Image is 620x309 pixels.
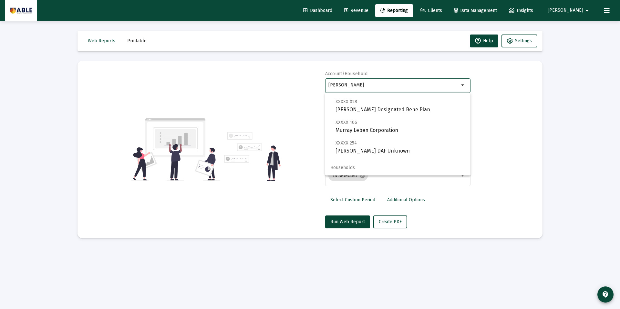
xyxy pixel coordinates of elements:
[131,117,220,181] img: reporting
[325,160,470,175] span: Households
[336,99,357,105] span: XXXXX 028
[449,4,502,17] a: Data Management
[602,291,609,298] mat-icon: contact_support
[504,4,538,17] a: Insights
[83,35,120,47] button: Web Reports
[224,132,281,181] img: reporting-alt
[344,8,368,13] span: Revenue
[330,197,375,203] span: Select Custom Period
[330,219,365,224] span: Run Web Report
[122,35,152,47] button: Printable
[10,4,32,17] img: Dashboard
[583,4,591,17] mat-icon: arrow_drop_down
[339,4,374,17] a: Revenue
[303,8,332,13] span: Dashboard
[475,38,493,44] span: Help
[127,38,147,44] span: Printable
[375,4,413,17] a: Reporting
[459,172,467,180] mat-icon: arrow_drop_down
[509,8,533,13] span: Insights
[373,215,407,228] button: Create PDF
[336,140,357,146] span: XXXXX 254
[459,81,467,89] mat-icon: arrow_drop_down
[515,38,532,44] span: Settings
[387,197,425,203] span: Additional Options
[88,38,115,44] span: Web Reports
[415,4,447,17] a: Clients
[336,120,357,125] span: XXXXX 106
[420,8,442,13] span: Clients
[336,139,465,155] span: [PERSON_NAME] DAF Unknown
[328,171,368,181] mat-chip: 18 Selected
[359,173,365,179] mat-icon: cancel
[548,8,583,13] span: [PERSON_NAME]
[298,4,337,17] a: Dashboard
[379,219,402,224] span: Create PDF
[325,215,370,228] button: Run Web Report
[540,4,599,17] button: [PERSON_NAME]
[336,98,465,114] span: [PERSON_NAME] Designated Bene Plan
[336,118,465,134] span: Murray Leben Corporation
[470,35,498,47] button: Help
[501,35,537,47] button: Settings
[328,83,459,88] input: Search or select an account or household
[328,169,459,182] mat-chip-list: Selection
[380,8,408,13] span: Reporting
[325,71,368,76] label: Account/Household
[454,8,497,13] span: Data Management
